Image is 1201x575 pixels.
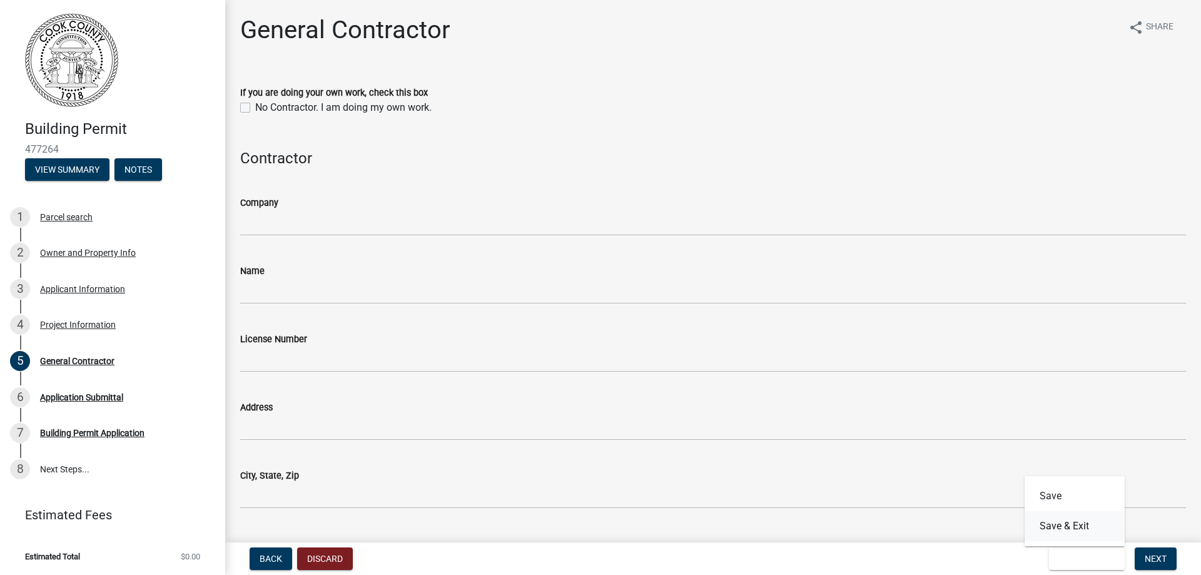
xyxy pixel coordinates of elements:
img: Cook County, Georgia [25,13,118,107]
label: No Contractor. I am doing my own work. [255,100,432,115]
label: City, State, Zip [240,472,299,481]
button: Save & Exit [1025,511,1125,541]
i: share [1128,20,1143,35]
span: 477264 [25,143,200,155]
div: Application Submittal [40,393,123,402]
div: 7 [10,423,30,443]
h4: Building Permit [25,120,215,138]
label: If you are doing your own work, check this box [240,89,428,98]
span: Next [1145,554,1167,564]
div: Project Information [40,320,116,329]
div: Save & Exit [1025,476,1125,546]
div: 6 [10,387,30,407]
span: Share [1146,20,1173,35]
span: Estimated Total [25,552,80,561]
button: Save & Exit [1049,547,1125,570]
div: General Contractor [40,357,114,365]
button: View Summary [25,158,109,181]
label: Company [240,199,278,208]
button: Next [1135,547,1177,570]
div: Parcel search [40,213,93,221]
div: Owner and Property Info [40,248,136,257]
button: Save [1025,481,1125,511]
h1: General Contractor [240,15,450,45]
div: Building Permit Application [40,429,144,437]
label: Address [240,404,273,412]
button: Back [250,547,292,570]
div: 8 [10,459,30,479]
span: Save & Exit [1059,554,1107,564]
div: 5 [10,351,30,371]
div: Applicant Information [40,285,125,293]
span: Back [260,554,282,564]
div: 3 [10,279,30,299]
div: 4 [10,315,30,335]
span: $0.00 [181,552,200,561]
button: Discard [297,547,353,570]
a: Estimated Fees [10,502,205,527]
div: 1 [10,207,30,227]
button: Notes [114,158,162,181]
div: 2 [10,243,30,263]
label: Name [240,267,265,276]
h4: Contractor [240,150,1186,168]
wm-modal-confirm: Notes [114,165,162,175]
button: shareShare [1118,15,1183,39]
wm-modal-confirm: Summary [25,165,109,175]
label: License Number [240,335,307,344]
